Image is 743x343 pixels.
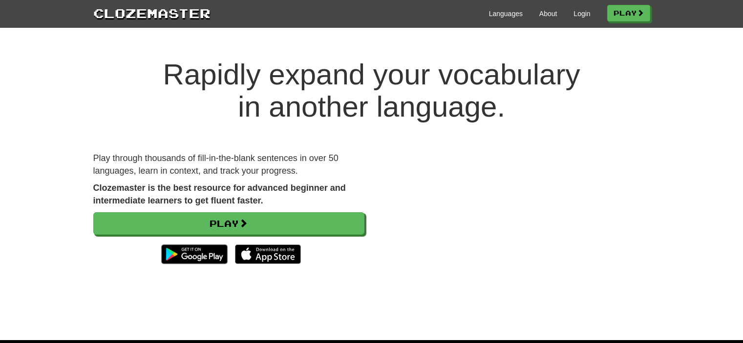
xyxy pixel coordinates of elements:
[93,212,364,235] a: Play
[489,9,523,19] a: Languages
[539,9,557,19] a: About
[607,5,650,21] a: Play
[93,183,346,205] strong: Clozemaster is the best resource for advanced beginner and intermediate learners to get fluent fa...
[93,152,364,177] p: Play through thousands of fill-in-the-blank sentences in over 50 languages, learn in context, and...
[156,240,232,269] img: Get it on Google Play
[93,4,211,22] a: Clozemaster
[573,9,590,19] a: Login
[235,244,301,264] img: Download_on_the_App_Store_Badge_US-UK_135x40-25178aeef6eb6b83b96f5f2d004eda3bffbb37122de64afbaef7...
